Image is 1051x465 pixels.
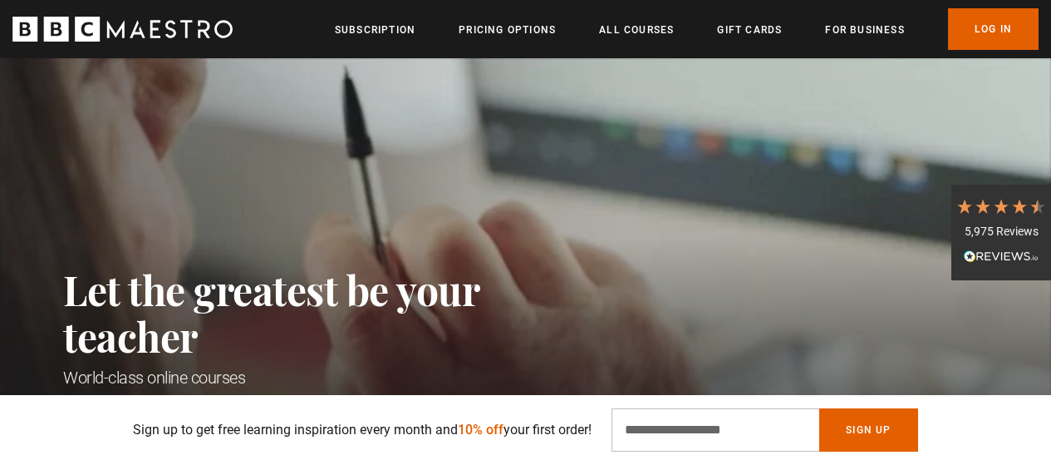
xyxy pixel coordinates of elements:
a: Gift Cards [717,22,782,38]
div: Read All Reviews [955,248,1047,268]
p: Sign up to get free learning inspiration every month and your first order! [133,420,592,440]
a: For business [825,22,904,38]
a: Pricing Options [459,22,556,38]
div: 5,975 Reviews [955,224,1047,240]
a: All Courses [599,22,674,38]
svg: BBC Maestro [12,17,233,42]
h1: World-class online courses [63,366,553,389]
img: REVIEWS.io [964,250,1039,262]
span: 10% off [458,422,503,438]
a: Subscription [335,22,415,38]
a: Log In [948,8,1039,50]
button: Sign Up [819,408,917,452]
h2: Let the greatest be your teacher [63,266,553,359]
div: 5,975 ReviewsRead All Reviews [951,185,1051,281]
div: 4.7 Stars [955,197,1047,215]
nav: Primary [335,8,1039,50]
